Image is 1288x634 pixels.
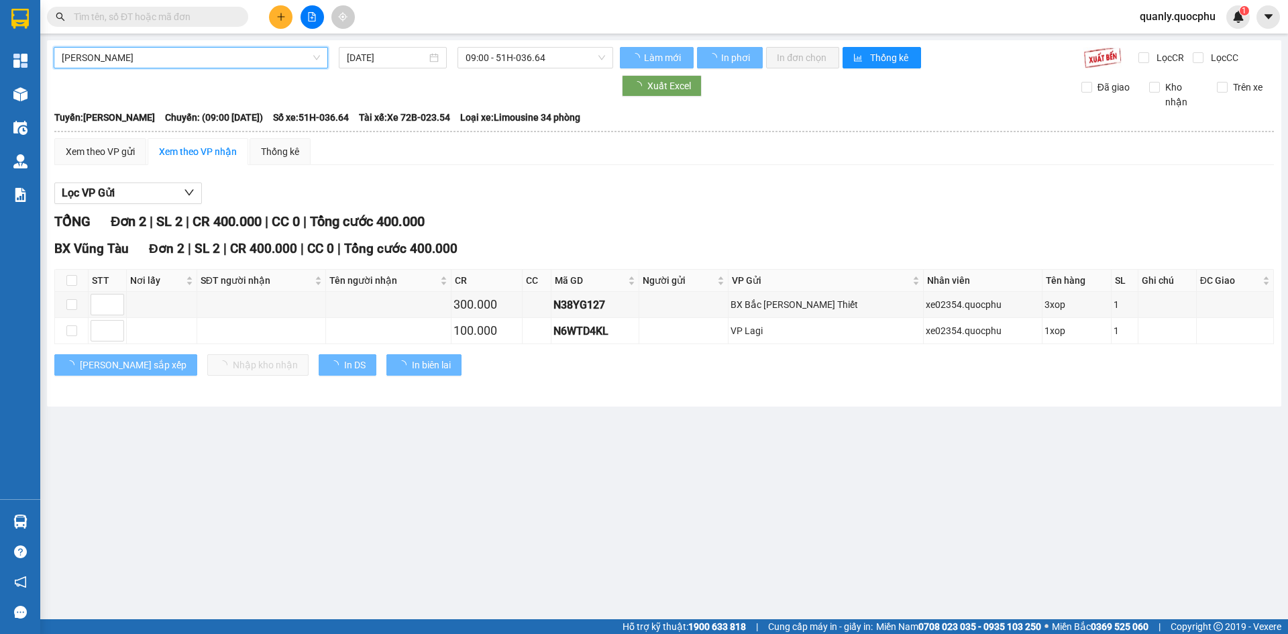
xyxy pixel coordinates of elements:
th: Tên hàng [1042,270,1112,292]
span: SL 2 [195,241,220,256]
span: loading [631,53,642,62]
span: Tài xế: Xe 72B-023.54 [359,110,450,125]
img: icon-new-feature [1232,11,1244,23]
span: | [301,241,304,256]
span: Tổng cước 400.000 [310,213,425,229]
td: N38YG127 [551,292,639,318]
span: SĐT người nhận [201,273,312,288]
span: Chuyến: (09:00 [DATE]) [165,110,263,125]
th: CC [523,270,551,292]
th: Ghi chú [1138,270,1197,292]
button: Làm mới [620,47,694,68]
span: file-add [307,12,317,21]
span: loading [329,360,344,370]
span: | [303,213,307,229]
div: xe02354.quocphu [926,297,1040,312]
span: | [337,241,341,256]
span: Hỗ trợ kỹ thuật: [623,619,746,634]
span: notification [14,576,27,588]
span: CC 0 [307,241,334,256]
span: search [56,12,65,21]
th: Nhân viên [924,270,1042,292]
span: caret-down [1263,11,1275,23]
td: VP Lagi [729,318,924,344]
div: Xem theo VP nhận [159,144,237,159]
img: warehouse-icon [13,515,28,529]
strong: 1900 633 818 [688,621,746,632]
span: Đơn 2 [149,241,184,256]
sup: 1 [1240,6,1249,15]
button: aim [331,5,355,29]
span: Đơn 2 [111,213,146,229]
div: 100.000 [453,321,520,340]
img: logo-vxr [11,9,29,29]
span: In biên lai [412,358,451,372]
input: 12/09/2025 [347,50,427,65]
span: aim [338,12,347,21]
div: 1 [1114,323,1136,338]
button: In phơi [697,47,763,68]
button: bar-chartThống kê [843,47,921,68]
span: | [188,241,191,256]
span: | [265,213,268,229]
span: down [184,187,195,198]
button: In DS [319,354,376,376]
span: SL 2 [156,213,182,229]
span: Lọc CC [1205,50,1240,65]
span: Phan Thiết - Vũng Tàu [62,48,320,68]
td: N6WTD4KL [551,318,639,344]
img: warehouse-icon [13,121,28,135]
span: Tổng cước 400.000 [344,241,458,256]
div: N38YG127 [553,297,637,313]
button: Xuất Excel [622,75,702,97]
span: | [150,213,153,229]
button: Lọc VP Gửi [54,182,202,204]
span: In DS [344,358,366,372]
span: | [756,619,758,634]
span: question-circle [14,545,27,558]
div: Xem theo VP gửi [66,144,135,159]
td: BX Bắc Phan Thiết [729,292,924,318]
span: CR 400.000 [230,241,297,256]
span: Miền Bắc [1052,619,1148,634]
div: BX Bắc [PERSON_NAME] Thiết [731,297,921,312]
div: Thống kê [261,144,299,159]
span: quanly.quocphu [1129,8,1226,25]
button: [PERSON_NAME] sắp xếp [54,354,197,376]
th: STT [89,270,127,292]
span: ⚪️ [1044,624,1049,629]
span: loading [65,360,80,370]
span: 09:00 - 51H-036.64 [466,48,605,68]
span: Lọc CR [1151,50,1186,65]
span: Mã GD [555,273,625,288]
span: | [223,241,227,256]
span: Trên xe [1228,80,1268,95]
div: 3xop [1044,297,1109,312]
div: 300.000 [453,295,520,314]
span: CR 400.000 [193,213,262,229]
span: bar-chart [853,53,865,64]
span: Miền Nam [876,619,1041,634]
span: ĐC Giao [1200,273,1260,288]
span: plus [276,12,286,21]
button: In đơn chọn [766,47,839,68]
input: Tìm tên, số ĐT hoặc mã đơn [74,9,232,24]
span: loading [633,81,647,91]
span: | [1159,619,1161,634]
button: In biên lai [386,354,462,376]
span: Xuất Excel [647,78,691,93]
span: loading [708,53,719,62]
span: TỔNG [54,213,91,229]
button: plus [269,5,292,29]
span: loading [397,360,412,370]
img: warehouse-icon [13,154,28,168]
span: | [186,213,189,229]
img: solution-icon [13,188,28,202]
span: Lọc VP Gửi [62,184,115,201]
strong: 0369 525 060 [1091,621,1148,632]
span: Nơi lấy [130,273,183,288]
div: 1xop [1044,323,1109,338]
b: Tuyến: [PERSON_NAME] [54,112,155,123]
span: BX Vũng Tàu [54,241,129,256]
img: 9k= [1083,47,1122,68]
